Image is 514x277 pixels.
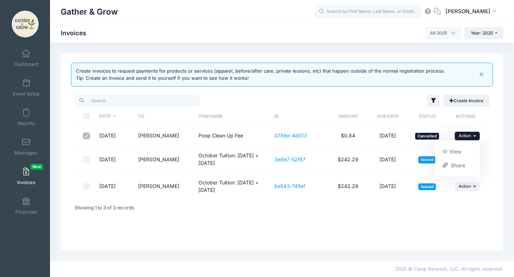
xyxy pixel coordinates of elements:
span: Dashboard [14,61,38,67]
th: To: activate to sort column ascending [135,107,195,126]
span: Financials [15,209,37,215]
h1: Gather & Grow [61,4,118,20]
span: All 2025 [430,30,447,36]
a: Reports [9,105,43,130]
a: Messages [9,134,43,159]
span: All 2025 [426,27,461,39]
td: $242.29 [328,173,368,199]
a: Create Invoice [443,95,489,107]
button: Action [455,132,480,140]
span: Year: 2025 [471,30,493,36]
img: Gather & Grow [12,11,39,37]
a: View [439,145,477,158]
td: $0.84 [328,126,368,146]
th: ID: activate to sort column ascending [271,107,328,126]
a: InvoicesNew [9,164,43,189]
td: [PERSON_NAME] [135,173,195,199]
span: Messages [15,150,37,156]
th: Amount: activate to sort column ascending [328,107,368,126]
td: Poop Clean Up Fee [195,126,271,146]
input: Search [75,95,200,107]
span: Issued [418,156,436,163]
td: [DATE] [96,173,135,199]
span: Event Setup [13,91,40,97]
span: New [30,164,43,170]
a: Event Setup [9,75,43,100]
td: [DATE] [368,146,407,173]
a: be543-745ef [274,183,305,189]
a: 0786e-4d013 [274,132,307,138]
a: Financials [9,193,43,218]
th: Status: activate to sort column ascending [407,107,447,126]
div: Showing 1 to 3 of 3 records [75,200,134,216]
span: Action [459,184,471,189]
td: [DATE] [368,173,407,199]
th: Due Date: activate to sort column ascending [368,107,407,126]
button: Action [455,182,480,190]
td: October Tuition: [DATE] + [DATE] [195,173,271,199]
a: Share [439,158,477,172]
span: Cancelled [415,133,439,140]
th: Date: activate to sort column ascending [96,107,135,126]
button: Year: 2025 [464,27,503,39]
span: [PERSON_NAME] [445,7,490,15]
span: 2025 © Camp Network, LLC. All rights reserved. [395,266,503,272]
h1: Invoices [61,29,92,37]
a: Dashboard [9,46,43,70]
input: Search by First Name, Last Name, or Email... [314,5,422,19]
span: Invoices [17,179,35,185]
td: [PERSON_NAME] [135,126,195,146]
th: Item Name: activate to sort column ascending [195,107,271,126]
td: [DATE] [96,146,135,173]
a: 3e8e7-52f67 [274,156,306,162]
td: $242.29 [328,146,368,173]
td: [DATE] [96,126,135,146]
span: Reports [17,120,35,126]
th: Actions [447,107,488,126]
div: Create invoices to request payments for products or services (apparel, before/after care, private... [76,68,445,82]
button: [PERSON_NAME] [441,4,503,20]
td: October Tuition: [DATE] + [DATE] [195,146,271,173]
td: [DATE] [368,126,407,146]
span: Action [459,133,471,138]
td: [PERSON_NAME] [135,146,195,173]
span: Issued [418,183,436,190]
